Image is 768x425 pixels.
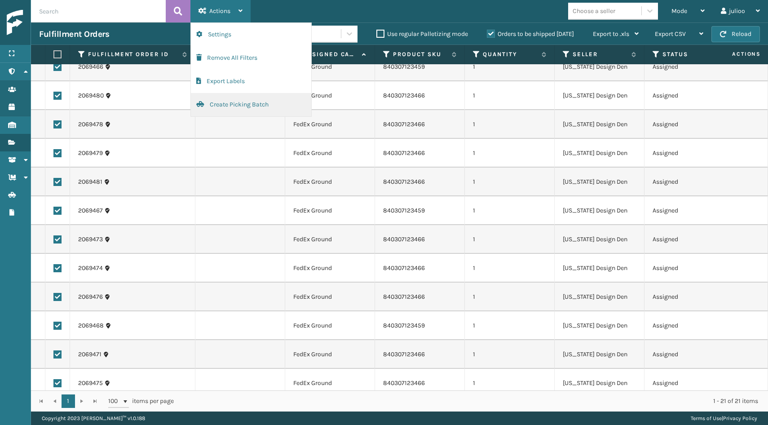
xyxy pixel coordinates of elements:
[383,322,425,329] a: 840307123459
[376,30,468,38] label: Use regular Palletizing mode
[191,70,311,93] button: Export Labels
[644,81,734,110] td: Assigned
[644,340,734,369] td: Assigned
[78,264,103,273] a: 2069474
[644,254,734,283] td: Assigned
[383,92,425,99] a: 840307123466
[285,110,375,139] td: FedEx Ground
[555,340,644,369] td: [US_STATE] Design Den
[555,81,644,110] td: [US_STATE] Design Den
[644,110,734,139] td: Assigned
[555,139,644,168] td: [US_STATE] Design Den
[78,120,103,129] a: 2069478
[644,53,734,81] td: Assigned
[78,149,103,158] a: 2069479
[465,283,555,311] td: 1
[723,415,757,421] a: Privacy Policy
[285,53,375,81] td: FedEx Ground
[644,196,734,225] td: Assigned
[465,196,555,225] td: 1
[42,412,145,425] p: Copyright 2023 [PERSON_NAME]™ v 1.0.188
[691,415,722,421] a: Terms of Use
[383,235,425,243] a: 840307123466
[191,93,311,116] button: Create Picking Batch
[573,6,615,16] div: Choose a seller
[691,412,757,425] div: |
[465,254,555,283] td: 1
[671,7,687,15] span: Mode
[555,311,644,340] td: [US_STATE] Design Den
[465,311,555,340] td: 1
[108,394,174,408] span: items per page
[108,397,122,406] span: 100
[555,110,644,139] td: [US_STATE] Design Den
[285,254,375,283] td: FedEx Ground
[78,379,103,388] a: 2069475
[465,340,555,369] td: 1
[285,311,375,340] td: FedEx Ground
[39,29,109,40] h3: Fulfillment Orders
[644,139,734,168] td: Assigned
[644,225,734,254] td: Assigned
[644,369,734,398] td: Assigned
[555,369,644,398] td: [US_STATE] Design Den
[487,30,574,38] label: Orders to be shipped [DATE]
[465,110,555,139] td: 1
[303,50,358,58] label: Assigned Carrier Service
[78,177,102,186] a: 2069481
[393,50,447,58] label: Product SKU
[285,168,375,196] td: FedEx Ground
[555,254,644,283] td: [US_STATE] Design Den
[555,53,644,81] td: [US_STATE] Design Den
[78,292,103,301] a: 2069476
[644,283,734,311] td: Assigned
[285,283,375,311] td: FedEx Ground
[285,340,375,369] td: FedEx Ground
[78,91,104,100] a: 2069480
[573,50,627,58] label: Seller
[383,350,425,358] a: 840307123466
[285,196,375,225] td: FedEx Ground
[7,10,88,35] img: logo
[78,206,103,215] a: 2069467
[465,225,555,254] td: 1
[285,225,375,254] td: FedEx Ground
[383,178,425,186] a: 840307123466
[465,369,555,398] td: 1
[555,225,644,254] td: [US_STATE] Design Den
[285,369,375,398] td: FedEx Ground
[655,30,686,38] span: Export CSV
[191,23,311,46] button: Settings
[704,47,766,62] span: Actions
[465,53,555,81] td: 1
[465,168,555,196] td: 1
[191,46,311,70] button: Remove All Filters
[465,139,555,168] td: 1
[383,293,425,301] a: 840307123466
[555,196,644,225] td: [US_STATE] Design Den
[78,62,103,71] a: 2069466
[555,283,644,311] td: [US_STATE] Design Den
[186,397,758,406] div: 1 - 21 of 21 items
[593,30,629,38] span: Export to .xls
[78,235,103,244] a: 2069473
[383,63,425,71] a: 840307123459
[383,379,425,387] a: 840307123466
[285,139,375,168] td: FedEx Ground
[383,149,425,157] a: 840307123466
[383,120,425,128] a: 840307123466
[88,50,178,58] label: Fulfillment Order Id
[465,81,555,110] td: 1
[209,7,230,15] span: Actions
[78,350,102,359] a: 2069471
[644,311,734,340] td: Assigned
[78,321,104,330] a: 2069468
[644,168,734,196] td: Assigned
[285,81,375,110] td: FedEx Ground
[383,264,425,272] a: 840307123466
[62,394,75,408] a: 1
[383,207,425,214] a: 840307123459
[711,26,760,42] button: Reload
[483,50,537,58] label: Quantity
[662,50,717,58] label: Status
